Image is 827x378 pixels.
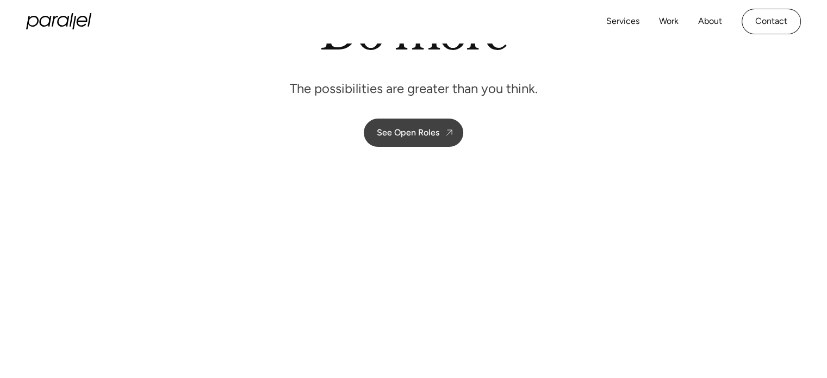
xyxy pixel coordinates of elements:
a: Services [606,14,639,29]
h1: Do more [320,8,507,60]
div: See Open Roles [377,127,439,138]
a: Work [659,14,679,29]
a: See Open Roles [364,119,463,147]
a: About [698,14,722,29]
a: Contact [742,9,801,34]
p: The possibilities are greater than you think. [290,80,538,97]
